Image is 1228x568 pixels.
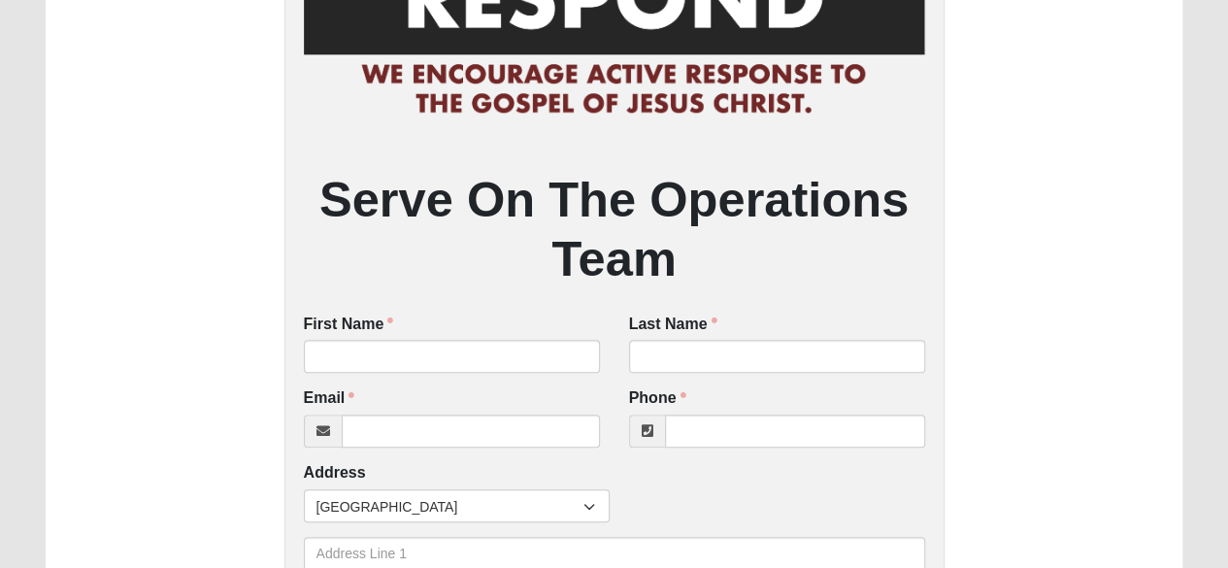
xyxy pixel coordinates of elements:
[316,490,583,523] span: [GEOGRAPHIC_DATA]
[629,387,686,410] label: Phone
[629,314,717,336] label: Last Name
[304,387,355,410] label: Email
[304,171,925,288] h2: Serve On The Operations Team
[304,314,394,336] label: First Name
[304,462,366,484] label: Address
